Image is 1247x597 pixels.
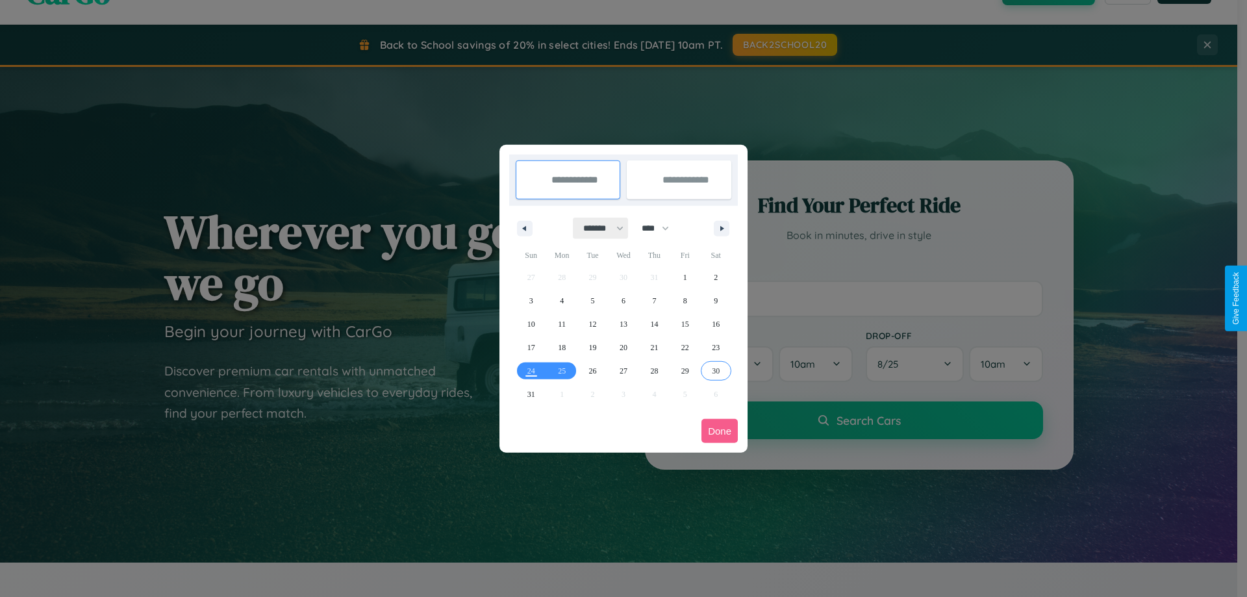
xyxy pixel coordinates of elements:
span: 26 [589,359,597,383]
button: Done [701,419,738,443]
button: 19 [577,336,608,359]
button: 10 [516,312,546,336]
button: 11 [546,312,577,336]
button: 17 [516,336,546,359]
span: Mon [546,245,577,266]
span: 7 [652,289,656,312]
span: 17 [527,336,535,359]
span: Fri [670,245,700,266]
span: Tue [577,245,608,266]
span: 8 [683,289,687,312]
button: 13 [608,312,638,336]
span: 15 [681,312,689,336]
span: Wed [608,245,638,266]
button: 16 [701,312,731,336]
span: 5 [591,289,595,312]
button: 23 [701,336,731,359]
button: 4 [546,289,577,312]
span: 12 [589,312,597,336]
button: 24 [516,359,546,383]
button: 26 [577,359,608,383]
button: 22 [670,336,700,359]
span: 21 [650,336,658,359]
button: 30 [701,359,731,383]
span: 13 [620,312,627,336]
span: 4 [560,289,564,312]
span: 25 [558,359,566,383]
span: 30 [712,359,720,383]
span: 2 [714,266,718,289]
button: 6 [608,289,638,312]
button: 15 [670,312,700,336]
span: Thu [639,245,670,266]
span: 16 [712,312,720,336]
span: 19 [589,336,597,359]
button: 29 [670,359,700,383]
span: 3 [529,289,533,312]
button: 21 [639,336,670,359]
button: 20 [608,336,638,359]
span: Sat [701,245,731,266]
span: 24 [527,359,535,383]
span: 20 [620,336,627,359]
button: 7 [639,289,670,312]
span: 6 [622,289,625,312]
span: 29 [681,359,689,383]
span: 27 [620,359,627,383]
button: 28 [639,359,670,383]
span: 11 [558,312,566,336]
span: 22 [681,336,689,359]
span: 14 [650,312,658,336]
button: 18 [546,336,577,359]
span: Sun [516,245,546,266]
button: 31 [516,383,546,406]
button: 8 [670,289,700,312]
button: 27 [608,359,638,383]
button: 1 [670,266,700,289]
span: 28 [650,359,658,383]
span: 9 [714,289,718,312]
button: 5 [577,289,608,312]
span: 31 [527,383,535,406]
span: 10 [527,312,535,336]
button: 9 [701,289,731,312]
span: 23 [712,336,720,359]
button: 12 [577,312,608,336]
div: Give Feedback [1231,272,1241,325]
button: 2 [701,266,731,289]
span: 18 [558,336,566,359]
button: 14 [639,312,670,336]
span: 1 [683,266,687,289]
button: 25 [546,359,577,383]
button: 3 [516,289,546,312]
